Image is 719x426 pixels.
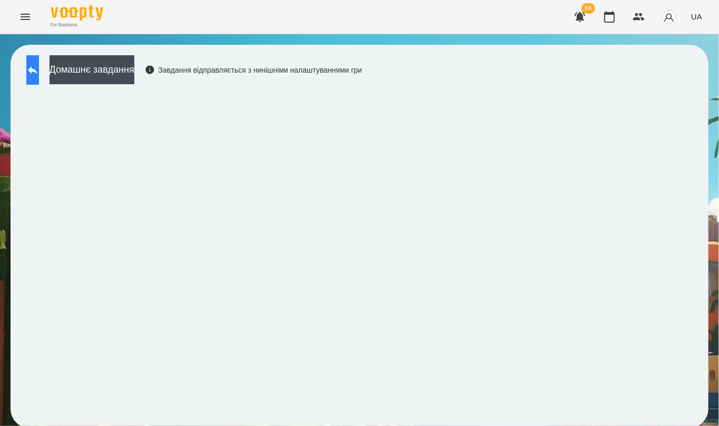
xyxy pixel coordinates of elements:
[145,65,362,75] div: Завдання відправляється з нинішніми налаштуваннями гри
[51,22,103,28] span: For Business
[51,5,103,21] img: Voopty Logo
[50,55,134,84] button: Домашнє завдання
[687,7,706,26] button: UA
[582,3,595,14] span: 66
[691,11,702,22] span: UA
[13,4,38,29] button: Menu
[662,9,676,24] img: avatar_s.png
